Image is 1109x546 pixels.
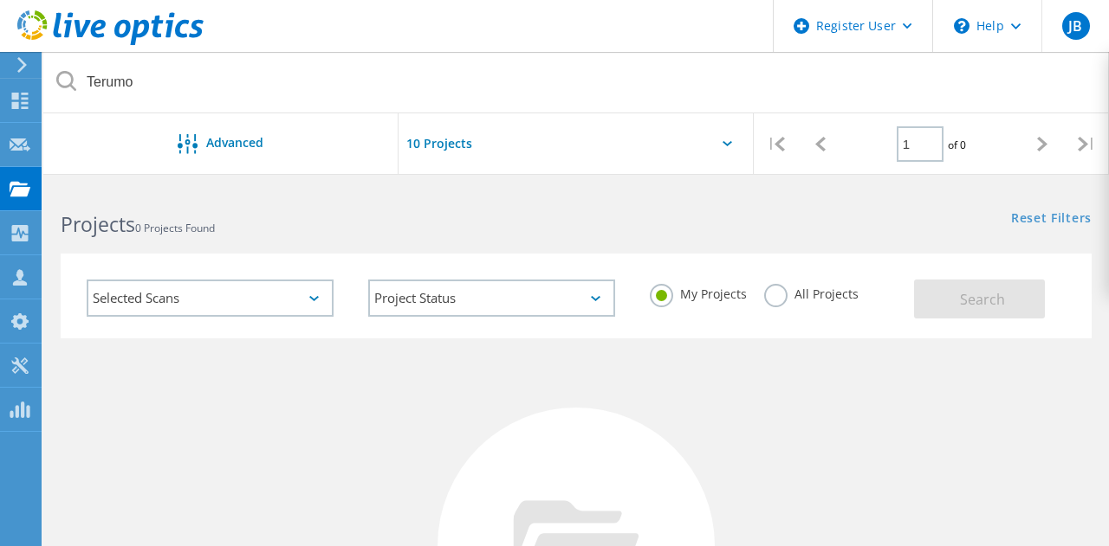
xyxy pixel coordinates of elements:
[135,221,215,235] span: 0 Projects Found
[1065,113,1109,175] div: |
[1011,212,1092,227] a: Reset Filters
[206,137,263,149] span: Advanced
[960,290,1005,309] span: Search
[61,210,135,238] b: Projects
[914,279,1045,318] button: Search
[368,279,615,317] div: Project Status
[954,18,970,34] svg: \n
[650,284,747,300] label: My Projects
[948,138,966,152] span: of 0
[754,113,798,175] div: |
[87,279,334,317] div: Selected Scans
[764,284,859,300] label: All Projects
[17,36,204,48] a: Live Optics Dashboard
[1068,19,1082,33] span: JB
